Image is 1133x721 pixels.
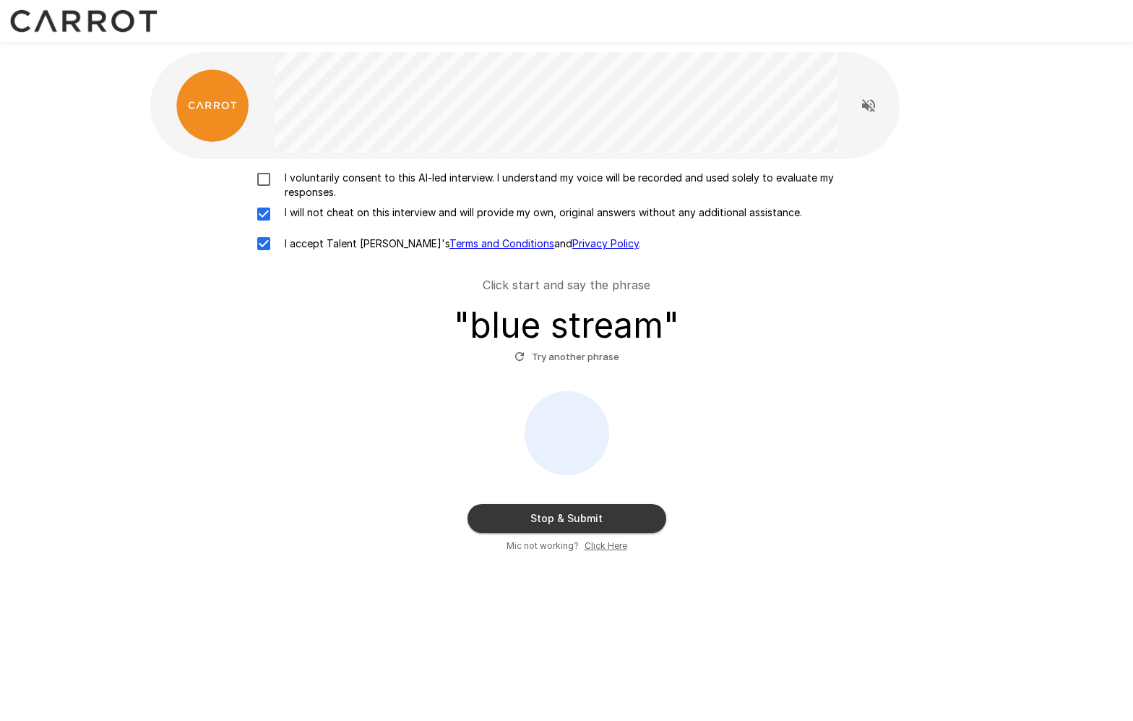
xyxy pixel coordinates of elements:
button: Stop & Submit [468,504,666,533]
a: Privacy Policy [572,237,639,249]
p: I will not cheat on this interview and will provide my own, original answers without any addition... [279,205,802,220]
p: I accept Talent [PERSON_NAME]'s and . [279,236,641,251]
span: Mic not working? [507,539,579,553]
u: Click Here [585,540,627,551]
p: Click start and say the phrase [483,276,650,294]
a: Terms and Conditions [449,237,554,249]
p: I voluntarily consent to this AI-led interview. I understand my voice will be recorded and used s... [279,171,884,200]
img: carrot_logo.png [176,69,249,142]
h3: " blue stream " [454,305,679,346]
button: Try another phrase [511,346,623,368]
button: Read questions aloud [854,91,883,120]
